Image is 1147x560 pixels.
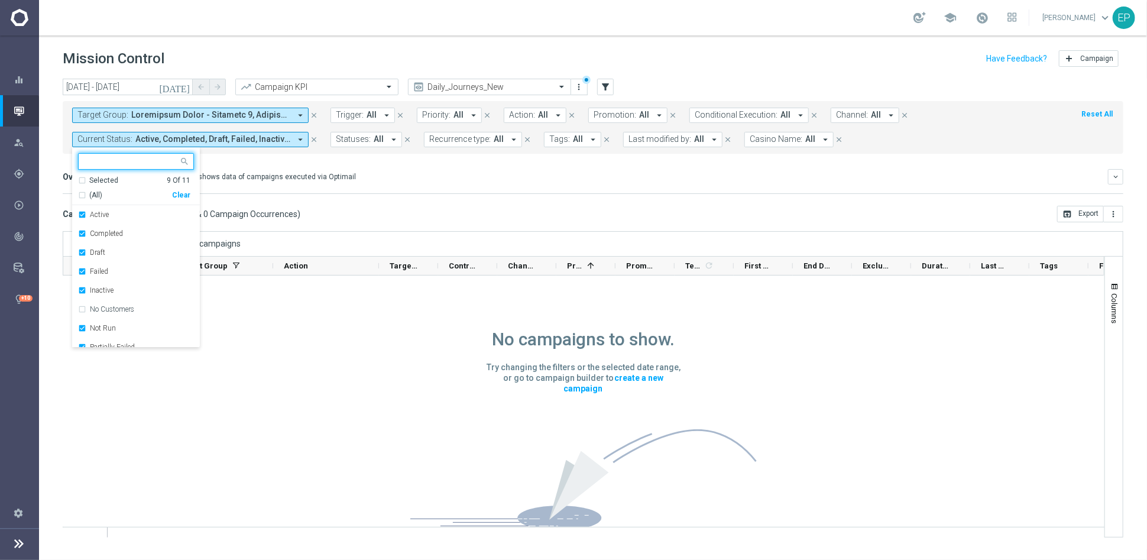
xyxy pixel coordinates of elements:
i: equalizer [14,75,24,85]
span: Casino Name: [750,134,802,144]
div: No Customers [78,300,194,319]
i: add [1064,54,1074,63]
button: Current Status: Active, Completed, Draft, Failed, Inactive, Not Run, Partially Failed, Processing... [72,132,309,147]
span: Promotion: [594,110,636,120]
i: more_vert [575,82,584,92]
div: Mission Control [13,106,39,116]
span: Calculate column [702,259,714,272]
button: Casino Name: All arrow_drop_down [744,132,834,147]
i: close [602,135,611,144]
i: close [568,111,576,119]
div: gps_fixed Plan [13,169,39,179]
i: arrow_drop_down [295,110,306,121]
span: All [639,110,649,120]
label: Completed [90,230,123,237]
multiple-options-button: Export to CSV [1057,209,1123,218]
span: Target Group: [77,110,128,120]
span: End Date [803,261,832,270]
div: Active [78,205,194,224]
button: close [809,109,819,122]
i: trending_up [240,81,252,93]
ng-select: Daily_Journeys_New [408,79,571,95]
i: arrow_drop_down [381,110,392,121]
i: arrow_drop_down [468,110,479,121]
i: arrow_back [197,83,205,91]
button: Target Group: Loremipsum Dolor - Sitametc 9, Adipiscing Elits - Doeiusmo 1, Temporinci Utlab - Et... [72,108,309,123]
span: Channel [508,261,536,270]
i: close [310,111,318,119]
button: Conditional Execution: All arrow_drop_down [689,108,809,123]
span: Recurrence type: [429,134,491,144]
span: All [374,134,384,144]
i: play_circle_outline [14,200,24,211]
i: settings [13,507,24,518]
span: Campaign [1080,54,1113,63]
span: All [780,110,790,120]
div: Settings [6,497,31,529]
div: +10 [19,295,33,302]
i: person_search [14,137,24,148]
span: Active Completed Draft Failed + 5 more [135,134,290,144]
i: gps_fixed [14,169,24,179]
button: close [522,133,533,146]
span: Current Status: [77,134,132,144]
button: Recurrence type: All arrow_drop_down [424,132,522,147]
button: Tags: All arrow_drop_down [544,132,601,147]
button: close [482,109,493,122]
i: close [523,135,532,144]
span: keyboard_arrow_down [1099,11,1112,24]
div: 9 Of 11 [167,176,190,186]
button: Statuses: All arrow_drop_down [331,132,402,147]
button: close [309,109,319,122]
span: Aggressive Offer - Campaign 1 Aggressive Offer - Campaign 2 Aggressive Offer - Campaign 3 CJC_Cas... [131,110,290,120]
span: All [573,134,583,144]
div: Partially Failed [78,338,194,357]
i: close [810,111,818,119]
i: close [724,135,732,144]
button: more_vert [1104,206,1123,222]
span: All [805,134,815,144]
i: arrow_forward [213,83,222,91]
button: close [668,109,678,122]
i: arrow_drop_down [508,134,519,145]
button: add Campaign [1059,50,1119,67]
div: Selected [89,176,118,186]
div: Data Studio [14,263,38,273]
i: lightbulb [14,294,24,305]
button: close [402,133,413,146]
span: Last Modified By [981,261,1009,270]
button: close [601,133,612,146]
i: close [669,111,677,119]
p: Try changing the filters or the selected date range, or go to campaign builder to [486,362,681,394]
span: All [367,110,377,120]
a: [PERSON_NAME]keyboard_arrow_down [1041,9,1113,27]
span: Columns [1110,293,1119,323]
h1: Mission Control [63,50,164,67]
span: Promotions [626,261,654,270]
i: close [483,111,491,119]
div: Completed [78,224,194,243]
span: Statuses: [336,134,371,144]
div: EP [1113,7,1135,29]
i: close [403,135,412,144]
span: ) [297,209,300,219]
button: Action: All arrow_drop_down [504,108,566,123]
button: person_search Explore [13,138,39,147]
i: arrow_drop_down [654,110,665,121]
div: lightbulb Optibot +10 [13,294,39,304]
div: Failed [78,262,194,281]
i: close [396,111,404,119]
h3: Overview: [63,171,101,182]
span: All [494,134,504,144]
span: Channel: [836,110,868,120]
ng-dropdown-panel: Options list [72,176,200,348]
button: open_in_browser Export [1057,206,1104,222]
span: Priority: [422,110,451,120]
i: arrow_drop_down [553,110,563,121]
button: track_changes Analyze [13,232,39,241]
button: equalizer Dashboard [13,75,39,85]
button: filter_alt [597,79,614,95]
i: more_vert [1109,209,1118,219]
i: filter_alt [600,82,611,92]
